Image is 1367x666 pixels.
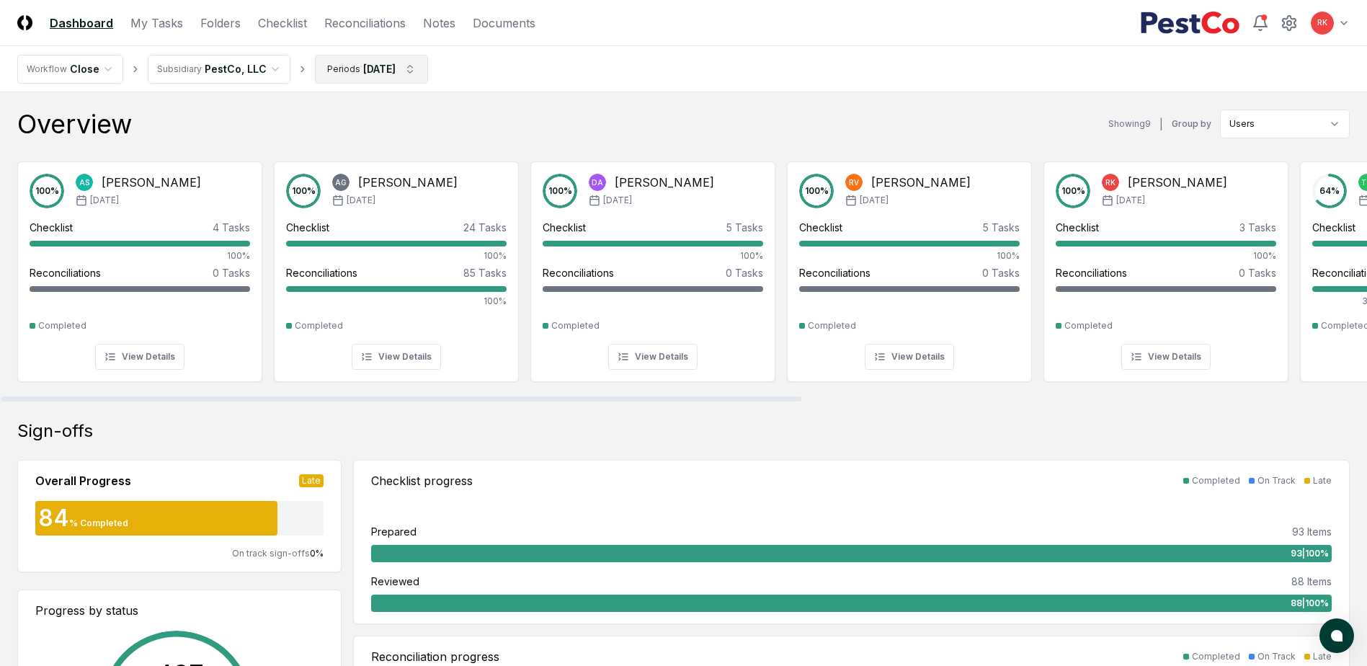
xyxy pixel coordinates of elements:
div: Prepared [371,524,417,539]
div: 100% [30,249,250,262]
button: RK [1309,10,1335,36]
span: [DATE] [90,194,119,207]
button: Periods[DATE] [315,55,428,84]
div: On Track [1257,474,1296,487]
div: 100% [1056,249,1276,262]
div: Periods [327,63,360,76]
div: 100% [543,249,763,262]
div: Overview [17,110,132,138]
div: [PERSON_NAME] [1128,174,1227,191]
div: Late [1313,474,1332,487]
div: [PERSON_NAME] [358,174,458,191]
div: | [1159,117,1163,132]
span: 88 | 100 % [1291,597,1329,610]
div: Checklist [543,220,586,235]
span: On track sign-offs [232,548,310,559]
div: Sign-offs [17,419,1350,443]
div: Completed [808,319,856,332]
a: Reconciliations [324,14,406,32]
span: 0 % [310,548,324,559]
div: Completed [1192,474,1240,487]
div: Completed [295,319,343,332]
div: Completed [551,319,600,332]
div: 0 Tasks [982,265,1020,280]
span: RK [1105,177,1116,188]
div: 85 Tasks [463,265,507,280]
div: Progress by status [35,602,324,619]
div: Completed [1064,319,1113,332]
span: [DATE] [347,194,375,207]
a: 100%RV[PERSON_NAME][DATE]Checklist5 Tasks100%Reconciliations0 TasksCompletedView Details [787,150,1032,382]
div: Checklist [286,220,329,235]
div: % Completed [69,517,128,530]
div: 100% [286,249,507,262]
div: Checklist progress [371,472,473,489]
div: 100% [286,295,507,308]
button: View Details [1121,344,1211,370]
div: 5 Tasks [726,220,763,235]
div: Checklist [1312,220,1355,235]
a: My Tasks [130,14,183,32]
div: 5 Tasks [983,220,1020,235]
div: 4 Tasks [213,220,250,235]
div: 100% [799,249,1020,262]
div: Completed [1192,650,1240,663]
a: 100%AG[PERSON_NAME][DATE]Checklist24 Tasks100%Reconciliations85 Tasks100%CompletedView Details [274,150,519,382]
div: Checklist [799,220,842,235]
div: Showing 9 [1108,117,1151,130]
div: Reconciliations [30,265,101,280]
div: 3 Tasks [1239,220,1276,235]
button: View Details [95,344,184,370]
div: Reconciliations [799,265,870,280]
div: 93 Items [1292,524,1332,539]
button: View Details [352,344,441,370]
div: 0 Tasks [213,265,250,280]
div: Late [1313,650,1332,663]
span: RV [849,177,859,188]
button: atlas-launcher [1319,618,1354,653]
img: PestCo logo [1140,12,1240,35]
a: Notes [423,14,455,32]
span: AG [335,177,347,188]
div: Checklist [30,220,73,235]
img: Logo [17,15,32,30]
span: [DATE] [860,194,889,207]
span: 93 | 100 % [1291,547,1329,560]
div: Reviewed [371,574,419,589]
div: [PERSON_NAME] [102,174,201,191]
div: [PERSON_NAME] [615,174,714,191]
div: Checklist [1056,220,1099,235]
a: Documents [473,14,535,32]
button: View Details [865,344,954,370]
div: Subsidiary [157,63,202,76]
span: DA [592,177,603,188]
div: On Track [1257,650,1296,663]
nav: breadcrumb [17,55,428,84]
span: RK [1317,17,1327,28]
a: Checklist [258,14,307,32]
div: 24 Tasks [463,220,507,235]
span: [DATE] [1116,194,1145,207]
div: 88 Items [1291,574,1332,589]
div: 84 [35,507,69,530]
div: [PERSON_NAME] [871,174,971,191]
div: Late [299,474,324,487]
span: [DATE] [603,194,632,207]
div: Reconciliation progress [371,648,499,665]
div: [DATE] [363,61,396,76]
div: Completed [38,319,86,332]
label: Group by [1172,120,1211,128]
a: Dashboard [50,14,113,32]
div: Overall Progress [35,472,131,489]
div: Reconciliations [543,265,614,280]
a: 100%DA[PERSON_NAME][DATE]Checklist5 Tasks100%Reconciliations0 TasksCompletedView Details [530,150,775,382]
a: 100%AS[PERSON_NAME][DATE]Checklist4 Tasks100%Reconciliations0 TasksCompletedView Details [17,150,262,382]
div: Reconciliations [286,265,357,280]
div: 0 Tasks [726,265,763,280]
div: Reconciliations [1056,265,1127,280]
a: 100%RK[PERSON_NAME][DATE]Checklist3 Tasks100%Reconciliations0 TasksCompletedView Details [1043,150,1288,382]
span: AS [79,177,89,188]
div: 0 Tasks [1239,265,1276,280]
a: Folders [200,14,241,32]
button: View Details [608,344,698,370]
